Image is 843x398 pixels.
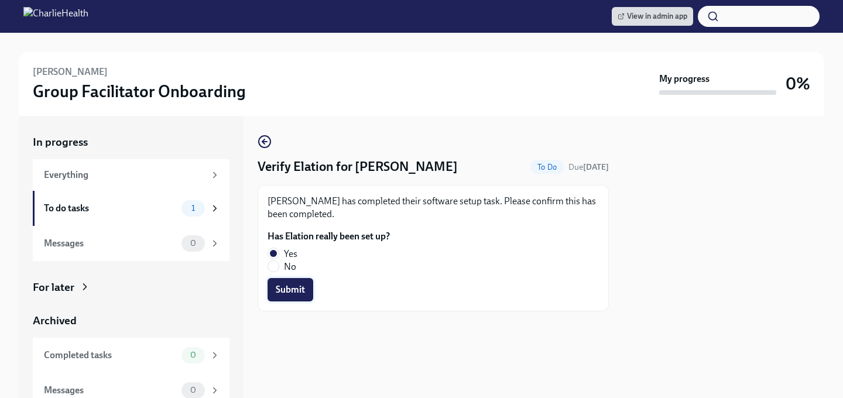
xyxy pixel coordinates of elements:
[268,278,313,301] button: Submit
[44,169,205,181] div: Everything
[33,280,74,295] div: For later
[33,280,229,295] a: For later
[530,163,564,171] span: To Do
[44,237,177,250] div: Messages
[183,351,203,359] span: 0
[568,162,609,172] span: Due
[786,73,810,94] h3: 0%
[33,226,229,261] a: Messages0
[33,159,229,191] a: Everything
[33,191,229,226] a: To do tasks1
[268,195,599,221] p: [PERSON_NAME] has completed their software setup task. Please confirm this has been completed.
[183,386,203,394] span: 0
[258,158,458,176] h4: Verify Elation for [PERSON_NAME]
[33,66,108,78] h6: [PERSON_NAME]
[268,230,390,243] label: Has Elation really been set up?
[568,162,609,173] span: September 3rd, 2025 09:00
[33,81,246,102] h3: Group Facilitator Onboarding
[33,313,229,328] a: Archived
[44,202,177,215] div: To do tasks
[44,384,177,397] div: Messages
[184,204,202,212] span: 1
[23,7,88,26] img: CharlieHealth
[33,338,229,373] a: Completed tasks0
[284,248,297,260] span: Yes
[583,162,609,172] strong: [DATE]
[276,284,305,296] span: Submit
[659,73,710,85] strong: My progress
[618,11,687,22] span: View in admin app
[284,260,296,273] span: No
[44,349,177,362] div: Completed tasks
[612,7,693,26] a: View in admin app
[33,135,229,150] a: In progress
[183,239,203,248] span: 0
